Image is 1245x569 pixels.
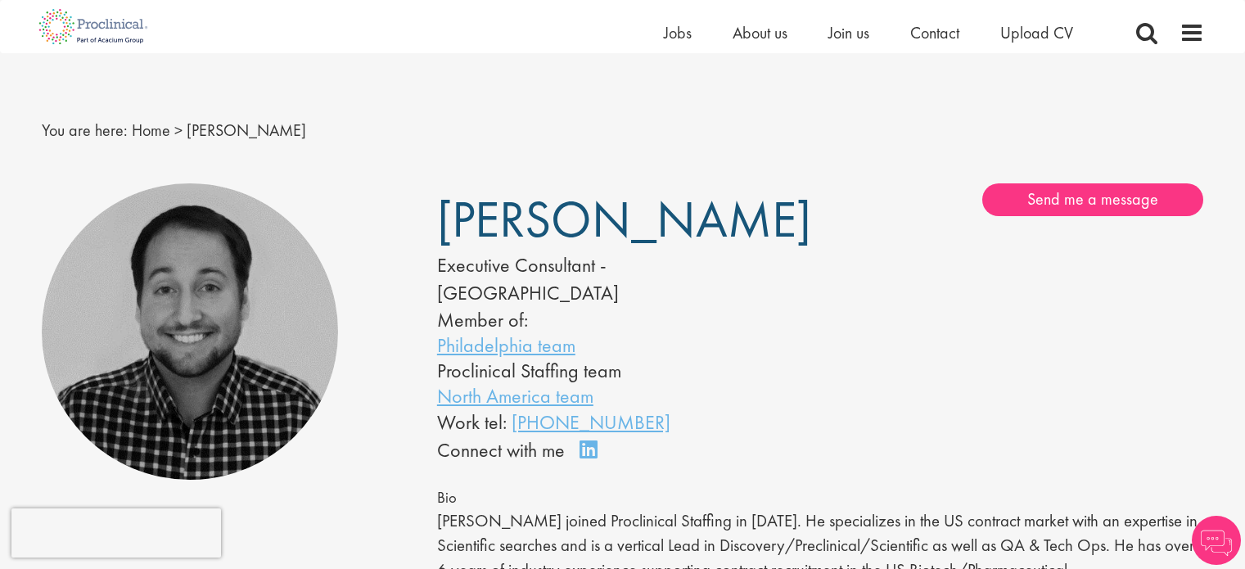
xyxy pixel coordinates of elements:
[11,508,221,558] iframe: reCAPTCHA
[982,183,1203,216] a: Send me a message
[42,183,339,481] img: Mike Raletz
[1192,516,1241,565] img: Chatbot
[174,120,183,141] span: >
[437,409,507,435] span: Work tel:
[733,22,787,43] a: About us
[437,488,457,508] span: Bio
[42,120,128,141] span: You are here:
[437,358,771,383] li: Proclinical Staffing team
[437,251,771,308] div: Executive Consultant - [GEOGRAPHIC_DATA]
[132,120,170,141] a: breadcrumb link
[437,332,575,358] a: Philadelphia team
[512,409,670,435] a: [PHONE_NUMBER]
[664,22,692,43] a: Jobs
[828,22,869,43] a: Join us
[437,383,593,409] a: North America team
[437,187,811,252] span: [PERSON_NAME]
[1000,22,1073,43] a: Upload CV
[910,22,959,43] a: Contact
[187,120,306,141] span: [PERSON_NAME]
[437,307,528,332] label: Member of:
